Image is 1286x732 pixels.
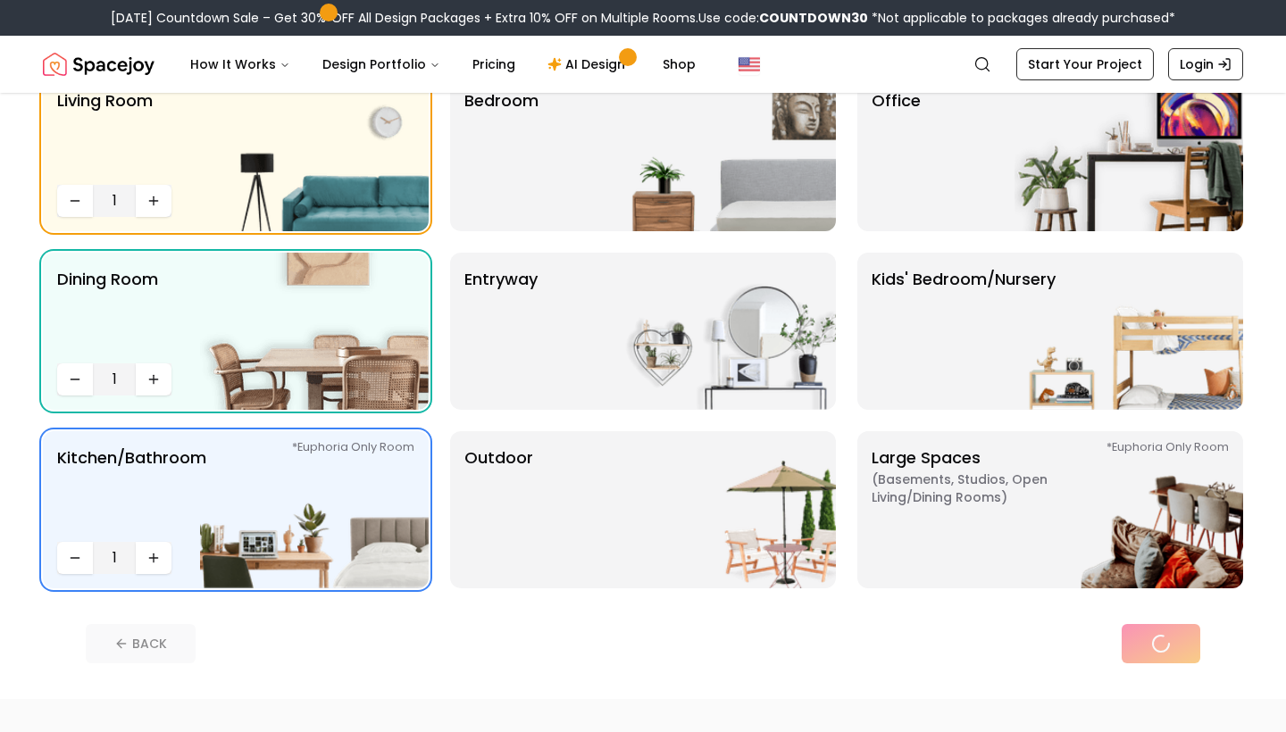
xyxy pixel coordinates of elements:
p: Outdoor [464,445,533,574]
button: Decrease quantity [57,363,93,395]
button: Increase quantity [136,542,171,574]
nav: Main [176,46,710,82]
img: Outdoor [607,431,836,588]
img: Office [1015,74,1243,231]
img: entryway [607,253,836,410]
img: Bedroom [607,74,836,231]
p: Kitchen/Bathroom [57,445,206,535]
span: 1 [100,547,129,569]
p: entryway [464,267,538,395]
p: Bedroom [464,88,539,217]
span: Use code: [698,9,868,27]
img: Dining Room [200,253,429,410]
a: Spacejoy [43,46,154,82]
p: Kids' Bedroom/Nursery [872,267,1056,395]
span: 1 [100,190,129,212]
span: ( Basements, Studios, Open living/dining rooms ) [872,470,1095,506]
div: [DATE] Countdown Sale – Get 30% OFF All Design Packages + Extra 10% OFF on Multiple Rooms. [111,9,1175,27]
p: Living Room [57,88,153,178]
a: Start Your Project [1016,48,1154,80]
button: Decrease quantity [57,542,93,574]
span: 1 [100,369,129,390]
p: Large Spaces [872,445,1095,574]
span: *Not applicable to packages already purchased* [868,9,1175,27]
p: Office [872,88,921,217]
nav: Global [43,36,1243,93]
button: How It Works [176,46,305,82]
a: Shop [648,46,710,82]
img: Large Spaces *Euphoria Only [1015,431,1243,588]
button: Increase quantity [136,185,171,217]
button: Increase quantity [136,363,171,395]
img: Kids' Bedroom/Nursery [1015,253,1243,410]
img: United States [739,54,760,75]
img: Kitchen/Bathroom *Euphoria Only [200,431,429,588]
img: Spacejoy Logo [43,46,154,82]
p: Dining Room [57,267,158,356]
a: Pricing [458,46,530,82]
a: AI Design [533,46,645,82]
img: Living Room [200,74,429,231]
button: Decrease quantity [57,185,93,217]
a: Login [1168,48,1243,80]
b: COUNTDOWN30 [759,9,868,27]
button: Design Portfolio [308,46,455,82]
